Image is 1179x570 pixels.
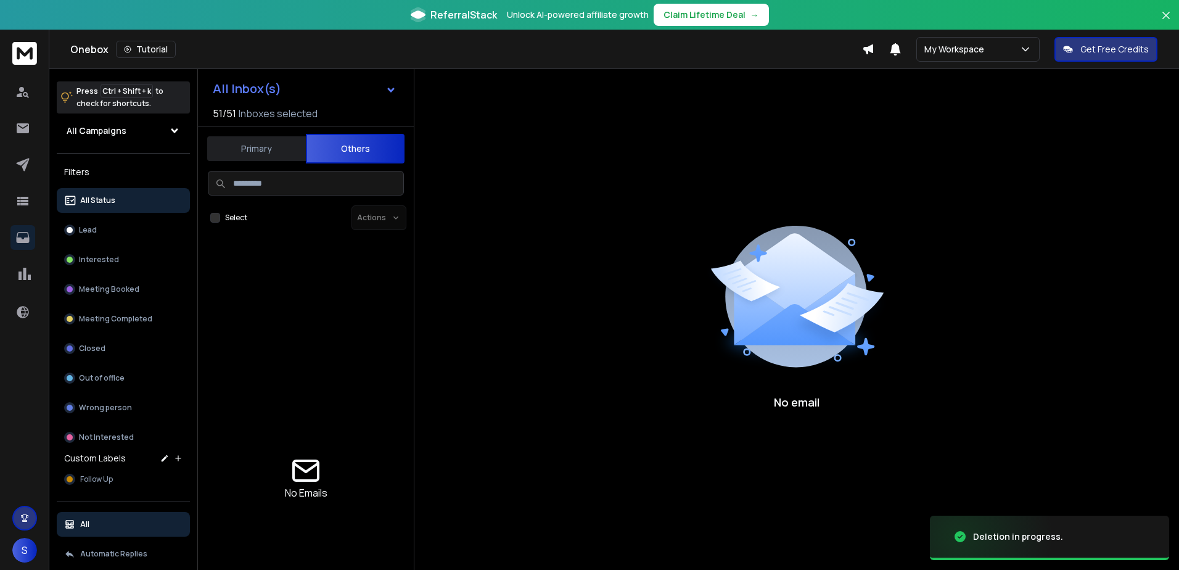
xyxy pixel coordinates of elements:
button: Not Interested [57,425,190,450]
p: Interested [79,255,119,265]
button: Follow Up [57,467,190,492]
button: Out of office [57,366,190,390]
p: Wrong person [79,403,132,413]
button: S [12,538,37,563]
p: Automatic Replies [80,549,147,559]
div: Onebox [70,41,862,58]
h1: All Inbox(s) [213,83,281,95]
button: Others [306,134,405,163]
button: Meeting Completed [57,307,190,331]
span: ReferralStack [430,7,497,22]
h3: Filters [57,163,190,181]
p: Meeting Booked [79,284,139,294]
button: Get Free Credits [1054,37,1157,62]
div: Deletion in progress. [973,531,1063,543]
button: Primary [207,135,306,162]
span: Follow Up [80,474,113,484]
p: Out of office [79,373,125,383]
p: All Status [80,196,115,205]
p: Press to check for shortcuts. [76,85,163,110]
p: My Workspace [924,43,989,56]
button: Lead [57,218,190,242]
button: Tutorial [116,41,176,58]
h3: Custom Labels [64,452,126,465]
button: Closed [57,336,190,361]
button: Automatic Replies [57,542,190,566]
span: Ctrl + Shift + k [101,84,153,98]
p: All [80,519,89,529]
h3: Inboxes selected [239,106,318,121]
button: Interested [57,247,190,272]
h1: All Campaigns [67,125,126,137]
button: Meeting Booked [57,277,190,302]
p: Get Free Credits [1080,43,1149,56]
button: Claim Lifetime Deal→ [654,4,769,26]
p: Not Interested [79,432,134,442]
button: All Campaigns [57,118,190,143]
button: Close banner [1158,7,1174,37]
button: Wrong person [57,395,190,420]
p: No Emails [285,485,327,500]
p: Lead [79,225,97,235]
button: All Inbox(s) [203,76,406,101]
p: Meeting Completed [79,314,152,324]
p: No email [774,394,820,411]
p: Closed [79,344,105,353]
p: Unlock AI-powered affiliate growth [507,9,649,21]
label: Select [225,213,247,223]
button: All [57,512,190,537]
span: 51 / 51 [213,106,236,121]
span: → [750,9,759,21]
button: All Status [57,188,190,213]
